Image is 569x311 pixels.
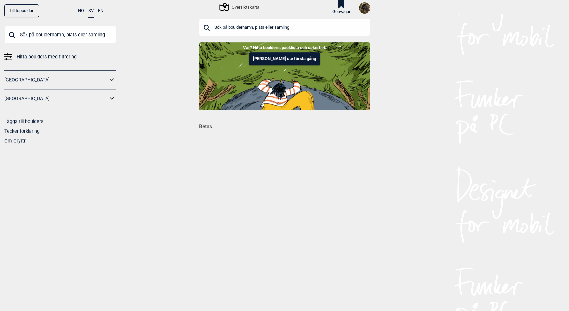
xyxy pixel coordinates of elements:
a: [GEOGRAPHIC_DATA] [4,94,108,103]
span: Hitta boulders med filtrering [17,52,77,62]
input: Sök på bouldernamn, plats eller samling [199,19,370,36]
a: [GEOGRAPHIC_DATA] [4,75,108,85]
div: Översiktskarta [220,3,259,11]
a: Om Gryttr [4,138,26,143]
button: SV [88,4,94,18]
a: Teckenförklaring [4,128,40,134]
button: NO [78,4,84,17]
button: EN [98,4,103,17]
h1: Betas [199,119,375,130]
button: [PERSON_NAME] ute första gång [249,52,320,65]
p: Var? Hitta boulders, packlista och säkerhet. [5,44,564,51]
a: Till toppsidan [4,4,39,17]
img: Indoor to outdoor [199,42,370,110]
a: Hitta boulders med filtrering [4,52,116,62]
a: Lägga till boulders [4,119,43,124]
img: Falling [359,2,370,14]
input: Sök på bouldernamn, plats eller samling [4,26,116,43]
